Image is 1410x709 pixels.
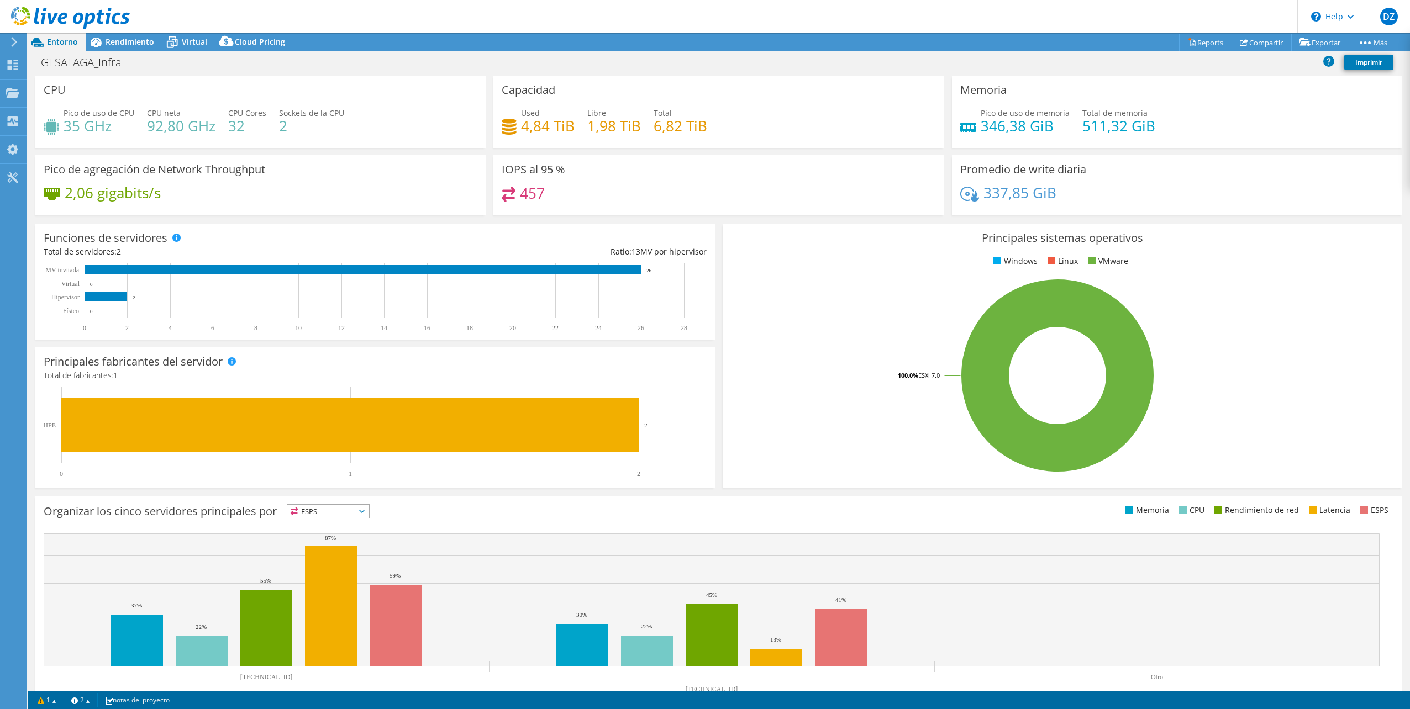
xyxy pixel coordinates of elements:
h4: 32 [228,120,266,132]
a: notas del proyecto [97,693,177,707]
h3: Capacidad [502,84,555,96]
text: 12 [338,324,345,332]
text: 45% [706,591,717,598]
span: 13 [632,246,640,257]
text: 14 [381,324,387,332]
text: 41% [835,596,846,603]
text: 13% [770,636,781,643]
text: 10 [295,324,302,332]
text: MV invitada [45,266,79,274]
li: ESPS [1358,504,1388,516]
span: Pico de uso de CPU [64,108,134,118]
text: 0 [90,309,93,314]
span: Cloud Pricing [235,36,285,47]
h4: 457 [520,187,545,199]
h4: 2,06 gigabits/s [65,187,161,199]
text: 22% [196,623,207,630]
h4: 346,38 GiB [981,120,1070,132]
span: ESPS [287,505,369,518]
text: 26 [646,268,652,273]
text: 24 [595,324,602,332]
text: 2 [637,470,640,478]
h4: Total de fabricantes: [44,369,707,382]
text: [TECHNICAL_ID] [686,685,738,693]
li: Memoria [1123,504,1169,516]
span: CPU neta [147,108,181,118]
text: 8 [254,324,257,332]
h3: Principales sistemas operativos [731,232,1394,244]
div: Total de servidores: [44,246,375,258]
h4: 92,80 GHz [147,120,215,132]
li: Linux [1045,255,1078,267]
text: 20 [509,324,516,332]
a: 1 [30,693,64,707]
text: 4 [169,324,172,332]
h3: Memoria [960,84,1007,96]
text: 0 [83,324,86,332]
span: Pico de uso de memoria [981,108,1070,118]
text: Hipervisor [51,293,80,301]
span: 2 [117,246,121,257]
span: Total de memoria [1082,108,1148,118]
h4: 2 [279,120,344,132]
svg: \n [1311,12,1321,22]
text: Otro [1151,673,1163,681]
tspan: Físico [63,307,79,315]
h4: 6,82 TiB [654,120,707,132]
div: Ratio: MV por hipervisor [375,246,707,258]
span: CPU Cores [228,108,266,118]
h4: 337,85 GiB [983,187,1056,199]
text: 2 [133,295,135,300]
text: 37% [131,602,142,609]
li: Rendimiento de red [1212,504,1299,516]
text: Virtual [61,280,80,288]
span: Sockets de la CPU [279,108,344,118]
text: 2 [644,422,648,428]
text: 2 [125,324,129,332]
a: Imprimir [1344,55,1393,70]
span: Entorno [47,36,78,47]
text: 0 [90,282,93,287]
h3: IOPS al 95 % [502,163,565,176]
a: 2 [64,693,98,707]
text: 22% [641,623,652,629]
a: Exportar [1291,34,1349,51]
span: Total [654,108,672,118]
li: Windows [991,255,1038,267]
text: 18 [466,324,473,332]
h3: Promedio de write diaria [960,163,1086,176]
text: 30% [576,611,587,618]
text: 55% [260,577,271,584]
h3: CPU [44,84,66,96]
text: 1 [349,470,352,478]
tspan: ESXi 7.0 [918,371,940,379]
text: HPE [43,421,56,429]
span: Rendimiento [106,36,154,47]
a: Más [1349,34,1396,51]
span: Used [521,108,540,118]
h1: GESALAGA_Infra [36,56,139,68]
li: VMware [1085,255,1128,267]
a: Reports [1179,34,1232,51]
span: Virtual [182,36,207,47]
span: DZ [1380,8,1398,25]
h3: Pico de agregación de Network Throughput [44,163,265,176]
text: [TECHNICAL_ID] [240,673,293,681]
h4: 35 GHz [64,120,134,132]
li: Latencia [1306,504,1350,516]
text: 22 [552,324,559,332]
text: 87% [325,535,336,541]
text: 16 [424,324,430,332]
text: 6 [211,324,214,332]
h4: 1,98 TiB [587,120,641,132]
h4: 511,32 GiB [1082,120,1155,132]
text: 28 [681,324,687,332]
span: Libre [587,108,606,118]
text: 0 [60,470,63,478]
text: 59% [390,572,401,579]
text: 26 [638,324,644,332]
span: 1 [113,370,118,380]
h4: 4,84 TiB [521,120,575,132]
h3: Principales fabricantes del servidor [44,356,223,368]
tspan: 100.0% [898,371,918,379]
